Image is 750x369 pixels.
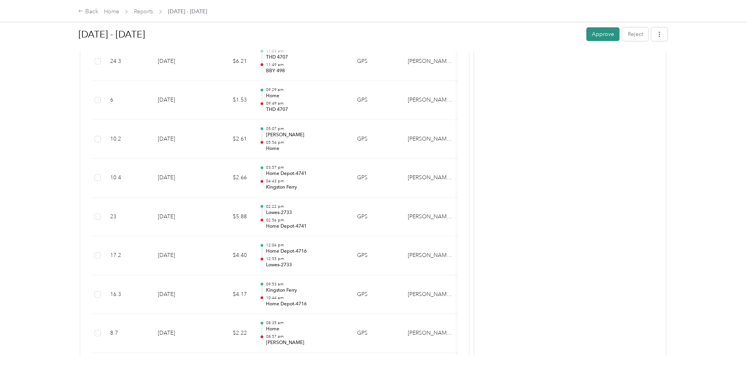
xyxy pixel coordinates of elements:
td: 6 [104,81,152,120]
p: 12:55 pm [266,256,345,262]
p: THD 4707 [266,106,345,113]
td: 23 [104,198,152,237]
td: [DATE] [152,314,206,353]
td: 10.4 [104,159,152,198]
td: $6.21 [206,42,253,81]
p: 02:22 pm [266,204,345,209]
td: Acosta Whirlpool [402,314,460,353]
td: Acosta Whirlpool [402,120,460,159]
iframe: Everlance-gr Chat Button Frame [706,325,750,369]
a: Home [104,8,119,15]
p: THD 4707 [266,54,345,61]
p: 03:57 pm [266,165,345,170]
td: Acosta Whirlpool [402,81,460,120]
td: $1.53 [206,81,253,120]
p: 08:35 am [266,320,345,326]
div: Back [78,7,98,16]
p: 05:54 pm [266,140,345,145]
td: 8.7 [104,314,152,353]
td: [DATE] [152,236,206,275]
td: [DATE] [152,198,206,237]
td: GPS [351,159,402,198]
p: 09:29 am [266,87,345,93]
p: Lowes-2733 [266,262,345,269]
td: $5.88 [206,198,253,237]
td: GPS [351,81,402,120]
td: 10.2 [104,120,152,159]
p: 10:44 am [266,295,345,301]
p: [PERSON_NAME] [266,132,345,139]
td: Acosta Whirlpool [402,159,460,198]
td: [DATE] [152,275,206,314]
p: Home Depot-4741 [266,170,345,177]
td: GPS [351,275,402,314]
p: Home Depot-4716 [266,248,345,255]
span: [DATE] - [DATE] [168,7,207,16]
p: 09:49 am [266,101,345,106]
p: BBY 498 [266,68,345,75]
p: Kingston Ferry [266,287,345,294]
p: 08:57 am [266,334,345,339]
td: GPS [351,236,402,275]
p: 05:07 pm [266,126,345,132]
p: Home [266,93,345,100]
p: 02:56 pm [266,217,345,223]
td: [DATE] [152,159,206,198]
td: 17.2 [104,236,152,275]
td: GPS [351,42,402,81]
button: Approve [586,27,620,41]
td: [DATE] [152,120,206,159]
h1: Aug 1 - 31, 2025 [79,25,581,44]
p: Home Depot-4741 [266,223,345,230]
button: Reject [622,27,648,41]
p: 11:49 am [266,62,345,68]
td: 24.3 [104,42,152,81]
td: Acosta Whirlpool [402,42,460,81]
p: 09:53 am [266,282,345,287]
td: $2.22 [206,314,253,353]
p: 12:06 pm [266,242,345,248]
p: 04:43 pm [266,178,345,184]
td: $2.61 [206,120,253,159]
p: Kingston Ferry [266,184,345,191]
td: [DATE] [152,42,206,81]
td: Acosta Whirlpool [402,275,460,314]
td: GPS [351,198,402,237]
td: [DATE] [152,81,206,120]
a: Reports [134,8,153,15]
td: GPS [351,120,402,159]
td: $4.40 [206,236,253,275]
td: GPS [351,314,402,353]
p: Lowes-2733 [266,209,345,216]
p: [PERSON_NAME] [266,339,345,346]
p: Home Depot-4716 [266,301,345,308]
td: $4.17 [206,275,253,314]
td: $2.66 [206,159,253,198]
p: Home [266,326,345,333]
p: Home [266,145,345,152]
td: Acosta Whirlpool [402,236,460,275]
td: 16.3 [104,275,152,314]
td: Acosta Whirlpool [402,198,460,237]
